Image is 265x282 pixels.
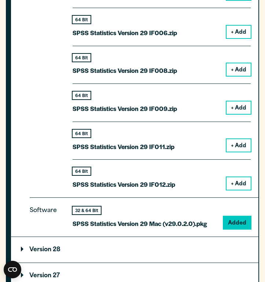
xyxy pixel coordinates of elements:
p: SPSS Statistics Version 29 IF008.zip [73,65,177,76]
summary: Version 28 [11,237,258,263]
button: + Add [227,139,251,152]
div: 64 Bit [73,130,91,137]
button: + Add [227,177,251,190]
p: Version 27 [21,273,60,279]
div: 64 Bit [73,16,91,23]
button: + Add [227,26,251,38]
p: SPSS Statistics Version 29 Mac (v29.0.2.0).pkg [73,218,207,229]
p: Software [30,205,63,223]
button: Added [224,216,251,229]
p: SPSS Statistics Version 29 IF011.zip [73,141,174,152]
div: 64 Bit [73,167,91,175]
div: 64 Bit [73,54,91,62]
button: Open CMP widget [4,261,21,278]
div: 32 & 64 Bit [73,207,101,214]
button: + Add [227,63,251,76]
p: SPSS Statistics Version 29 IF006.zip [73,27,177,38]
button: + Add [227,101,251,114]
p: Version 28 [21,247,60,253]
p: SPSS Statistics Version 29 IF009.zip [73,103,177,114]
p: SPSS Statistics Version 29 IF012.zip [73,179,175,190]
div: 64 Bit [73,92,91,99]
